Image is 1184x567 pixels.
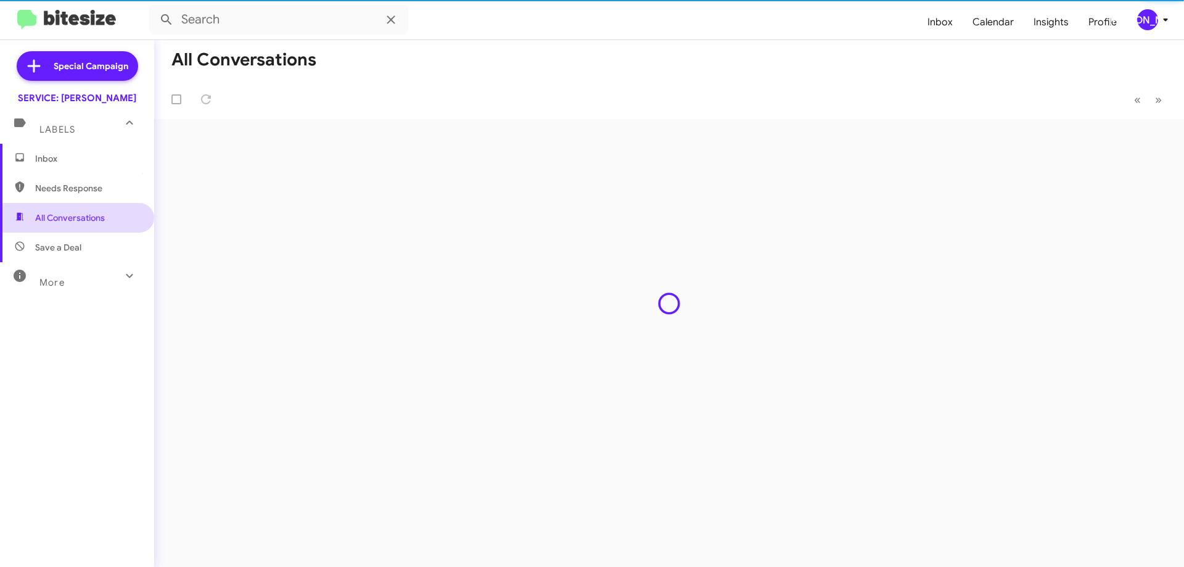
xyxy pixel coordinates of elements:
[17,51,138,81] a: Special Campaign
[39,277,65,288] span: More
[1155,92,1162,107] span: »
[149,5,408,35] input: Search
[18,92,136,104] div: SERVICE: [PERSON_NAME]
[35,152,140,165] span: Inbox
[35,182,140,194] span: Needs Response
[963,4,1024,40] a: Calendar
[1127,87,1169,112] nav: Page navigation example
[54,60,128,72] span: Special Campaign
[39,124,75,135] span: Labels
[918,4,963,40] a: Inbox
[1024,4,1079,40] a: Insights
[35,241,81,254] span: Save a Deal
[1134,92,1141,107] span: «
[1079,4,1127,40] a: Profile
[1148,87,1169,112] button: Next
[1127,9,1170,30] button: [PERSON_NAME]
[171,50,316,70] h1: All Conversations
[1127,87,1148,112] button: Previous
[35,212,105,224] span: All Conversations
[1137,9,1158,30] div: [PERSON_NAME]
